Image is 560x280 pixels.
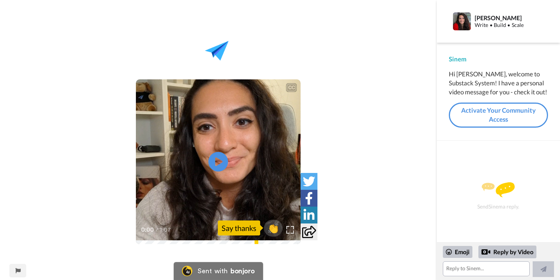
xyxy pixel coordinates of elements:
[478,246,536,258] div: Reply by Video
[449,55,548,64] div: Sinem
[449,103,548,128] a: Activate Your Community Access
[218,220,260,235] div: Say thanks
[475,14,548,21] div: [PERSON_NAME]
[443,246,472,258] div: Emoji
[203,34,233,64] img: e1e33f2f-0362-4d4c-ad6a-1ab2d2442b65
[174,262,263,280] a: Bonjoro LogoSent withbonjoro
[286,226,294,234] img: Full screen
[447,154,550,239] div: Send Sinem a reply.
[481,247,490,256] div: Reply by Video
[449,70,548,97] div: Hi [PERSON_NAME], welcome to Substack System! I have a personal video message for you - check it ...
[141,225,154,234] span: 0:00
[264,222,283,234] span: 👏
[231,268,255,274] div: bonjoro
[475,22,548,28] div: Write • Build • Scale
[160,225,173,234] span: 1:07
[156,225,158,234] span: /
[182,266,192,276] img: Bonjoro Logo
[482,182,515,197] img: message.svg
[287,84,296,91] div: CC
[264,220,283,237] button: 👏
[453,12,471,30] img: Profile Image
[198,268,228,274] div: Sent with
